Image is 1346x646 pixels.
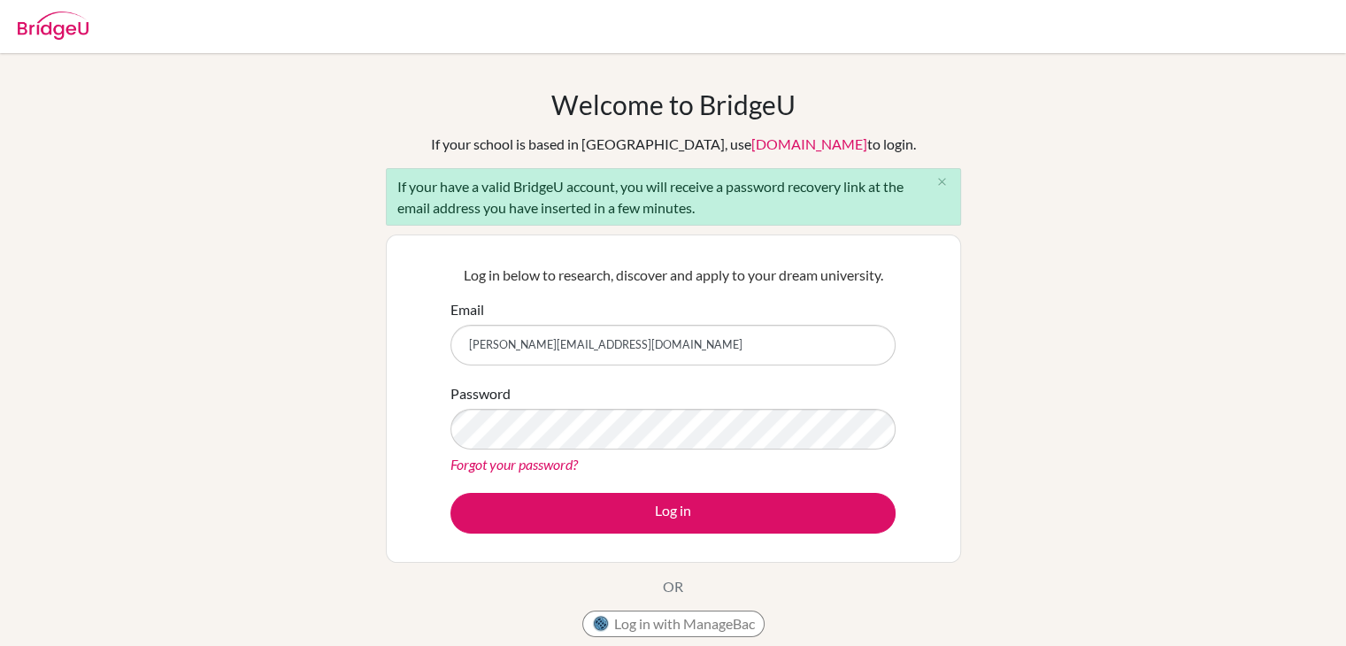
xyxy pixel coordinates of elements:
button: Close [925,169,960,196]
button: Log in [450,493,896,534]
div: If your school is based in [GEOGRAPHIC_DATA], use to login. [431,134,916,155]
p: Log in below to research, discover and apply to your dream university. [450,265,896,286]
a: [DOMAIN_NAME] [751,135,867,152]
label: Password [450,383,511,404]
h1: Welcome to BridgeU [551,88,796,120]
button: Log in with ManageBac [582,611,765,637]
p: OR [663,576,683,597]
label: Email [450,299,484,320]
i: close [935,175,949,188]
img: Bridge-U [18,12,88,40]
a: Forgot your password? [450,456,578,473]
div: If your have a valid BridgeU account, you will receive a password recovery link at the email addr... [386,168,961,226]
